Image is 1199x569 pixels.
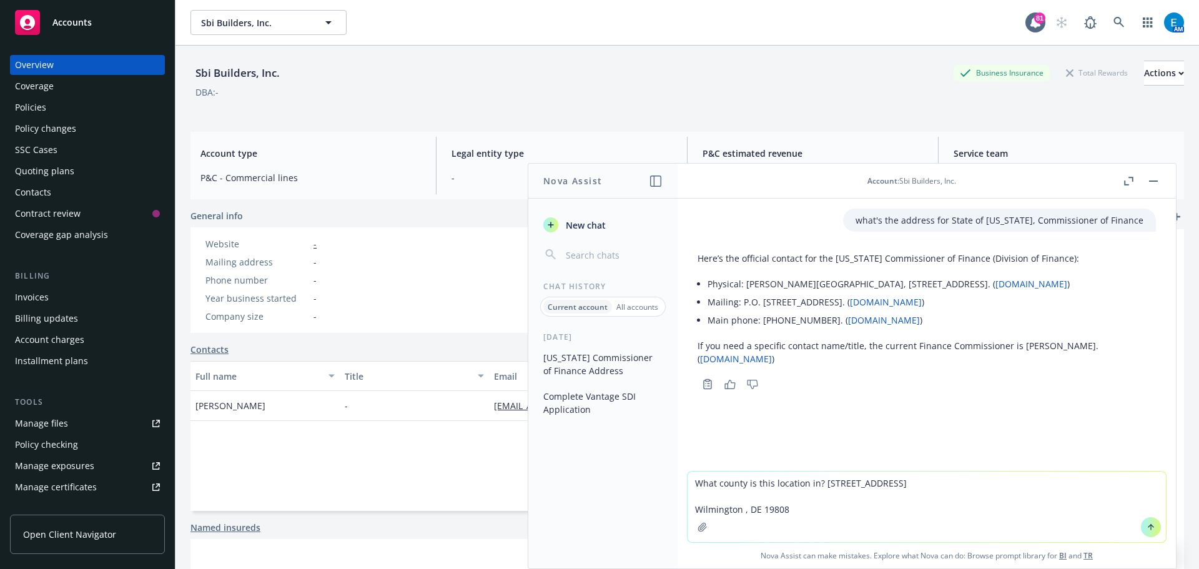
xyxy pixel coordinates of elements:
a: [DOMAIN_NAME] [850,296,922,308]
div: Email [494,370,719,383]
a: add [1169,209,1184,224]
p: Here’s the official contact for the [US_STATE] Commissioner of Finance (Division of Finance): [698,252,1156,265]
li: Physical: [PERSON_NAME][GEOGRAPHIC_DATA], [STREET_ADDRESS]. ( ) [708,275,1156,293]
div: Website [205,237,308,250]
a: Coverage [10,76,165,96]
a: Policy checking [10,435,165,455]
a: Search [1107,10,1132,35]
div: Manage files [15,413,68,433]
a: Manage certificates [10,477,165,497]
div: Contacts [15,182,51,202]
div: Coverage gap analysis [15,225,108,245]
a: Manage exposures [10,456,165,476]
div: Manage exposures [15,456,94,476]
div: Phone number [205,274,308,287]
p: what's the address for State of [US_STATE], Commissioner of Finance [856,214,1143,227]
div: Title [345,370,470,383]
button: Thumbs down [743,375,762,393]
a: Switch app [1135,10,1160,35]
span: Sbi Builders, Inc. [201,16,309,29]
a: Coverage gap analysis [10,225,165,245]
p: If you need a specific contact name/title, the current Finance Commissioner is [PERSON_NAME]. ( ) [698,339,1156,365]
a: BI [1059,550,1067,561]
div: Tools [10,396,165,408]
div: Chat History [528,281,678,292]
button: Email [489,361,738,391]
span: - [345,399,348,412]
button: [US_STATE] Commissioner of Finance Address [538,347,668,381]
p: Current account [548,302,608,312]
span: New chat [563,219,606,232]
div: Policy changes [15,119,76,139]
div: Company size [205,310,308,323]
span: Open Client Navigator [23,528,116,541]
a: Overview [10,55,165,75]
a: Manage claims [10,498,165,518]
div: Manage claims [15,498,78,518]
a: Named insureds [190,521,260,534]
a: Report a Bug [1078,10,1103,35]
input: Search chats [563,246,663,264]
div: Sbi Builders, Inc. [190,65,285,81]
a: [DOMAIN_NAME] [848,314,920,326]
div: Contract review [15,204,81,224]
button: New chat [538,214,668,236]
a: [EMAIL_ADDRESS][DOMAIN_NAME] [494,400,650,412]
a: Invoices [10,287,165,307]
div: Business Insurance [954,65,1050,81]
a: Contacts [10,182,165,202]
div: Policy checking [15,435,78,455]
div: Actions [1144,61,1184,85]
a: Manage files [10,413,165,433]
svg: Copy to clipboard [702,379,713,390]
a: [DOMAIN_NAME] [995,278,1067,290]
span: - [451,171,672,184]
span: - [313,255,317,269]
div: DBA: - [195,86,219,99]
span: - [313,274,317,287]
div: Installment plans [15,351,88,371]
span: Accounts [52,17,92,27]
span: [PERSON_NAME] [195,399,265,412]
a: Policy changes [10,119,165,139]
a: Contract review [10,204,165,224]
div: Quoting plans [15,161,74,181]
textarea: What county is this location in? [STREET_ADDRESS] Wilmington , DE 19808 [688,472,1166,542]
div: Full name [195,370,321,383]
div: Billing updates [15,309,78,329]
span: Legal entity type [451,147,672,160]
div: [DATE] [528,332,678,342]
p: All accounts [616,302,658,312]
li: Mailing: P.O. [STREET_ADDRESS]. ( ) [708,293,1156,311]
button: Title [340,361,489,391]
div: : Sbi Builders, Inc. [867,176,956,186]
a: - [313,238,317,250]
div: Account charges [15,330,84,350]
a: Policies [10,97,165,117]
span: - [313,310,317,323]
div: Coverage [15,76,54,96]
span: - [313,292,317,305]
div: Year business started [205,292,308,305]
a: Accounts [10,5,165,40]
a: Contacts [190,343,229,356]
a: Quoting plans [10,161,165,181]
button: Complete Vantage SDI Application [538,386,668,420]
div: Overview [15,55,54,75]
a: SSC Cases [10,140,165,160]
span: Nova Assist can make mistakes. Explore what Nova can do: Browse prompt library for and [683,543,1171,568]
span: General info [190,209,243,222]
a: [DOMAIN_NAME] [700,353,772,365]
span: Service team [954,147,1174,160]
span: P&C estimated revenue [703,147,923,160]
a: Installment plans [10,351,165,371]
li: Main phone: [PHONE_NUMBER]. ( ) [708,311,1156,329]
div: Manage certificates [15,477,97,497]
h1: Nova Assist [543,174,602,187]
div: Billing [10,270,165,282]
button: Full name [190,361,340,391]
span: P&C - Commercial lines [200,171,421,184]
a: TR [1083,550,1093,561]
span: Account type [200,147,421,160]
